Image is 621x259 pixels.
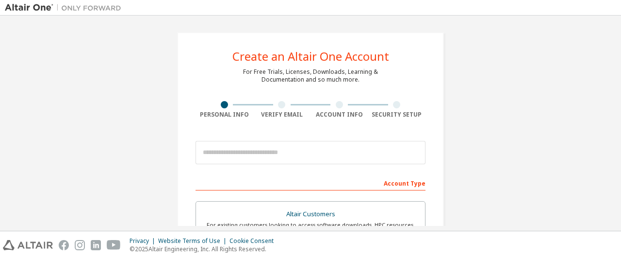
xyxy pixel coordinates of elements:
img: altair_logo.svg [3,240,53,250]
div: For Free Trials, Licenses, Downloads, Learning & Documentation and so much more. [243,68,378,84]
p: © 2025 Altair Engineering, Inc. All Rights Reserved. [130,245,279,253]
div: Website Terms of Use [158,237,229,245]
div: Verify Email [253,111,311,119]
div: Altair Customers [202,207,419,221]
img: instagram.svg [75,240,85,250]
div: Privacy [130,237,158,245]
div: For existing customers looking to access software downloads, HPC resources, community, trainings ... [202,221,419,237]
img: Altair One [5,3,126,13]
img: facebook.svg [59,240,69,250]
div: Create an Altair One Account [232,51,389,62]
div: Account Info [310,111,368,119]
div: Account Type [196,175,425,190]
img: linkedin.svg [91,240,101,250]
img: youtube.svg [107,240,121,250]
div: Security Setup [368,111,426,119]
div: Personal Info [196,111,253,119]
div: Cookie Consent [229,237,279,245]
